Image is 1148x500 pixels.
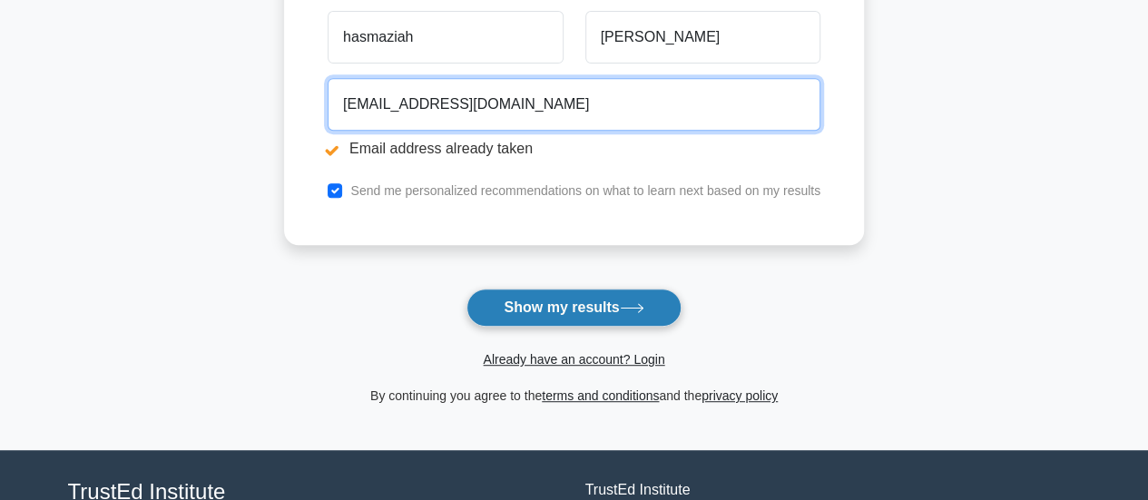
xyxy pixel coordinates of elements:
[542,388,659,403] a: terms and conditions
[328,11,563,64] input: First name
[350,183,820,198] label: Send me personalized recommendations on what to learn next based on my results
[328,78,820,131] input: Email
[585,11,820,64] input: Last name
[328,138,820,160] li: Email address already taken
[483,352,664,367] a: Already have an account? Login
[466,289,681,327] button: Show my results
[273,385,875,407] div: By continuing you agree to the and the
[702,388,778,403] a: privacy policy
